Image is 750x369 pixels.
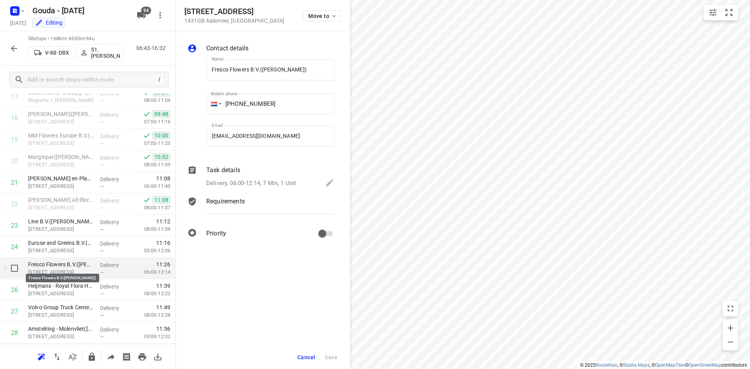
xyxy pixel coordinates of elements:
[100,326,129,333] p: Delivery
[11,222,18,229] div: 23
[28,175,94,182] p: Martin Bloemen en Planten groothandel bv(Elma Derogee)
[132,182,170,190] p: 06:00-11:49
[100,119,104,125] span: —
[580,362,747,368] li: © 2025 , © , © © contributors
[28,290,94,298] p: Legmeerdijk 313, Aalsmeer
[100,162,104,168] span: —
[156,239,170,247] span: 11:16
[28,217,94,225] p: Line B.V.(Sander Louwers)
[156,282,170,290] span: 11:39
[156,303,170,311] span: 11:49
[28,225,94,233] p: Legmeerdijk 313, Aalsmeer
[28,239,94,247] p: Eurose and Greens B.V.(Bas Verdoes)
[150,353,166,360] span: Download route
[11,114,18,122] div: 18
[100,248,104,254] span: —
[100,218,129,226] p: Delivery
[206,179,296,188] p: Delivery, 06:00-12:14, 7 Min, 1 Unit
[100,98,104,103] span: —
[100,154,129,162] p: Delivery
[28,118,94,126] p: Noorddammerweg 15a, De Kwakel
[77,44,123,61] button: 51.[PERSON_NAME]
[28,282,94,290] p: Heijmans - Royal Flora Holland - Aalsmeer(Secretariaat)
[143,110,151,118] svg: Done
[325,178,334,187] svg: Edit
[143,153,151,161] svg: Done
[156,217,170,225] span: 11:12
[11,243,18,251] div: 24
[29,4,130,17] h5: Gouda - [DATE]
[11,200,18,208] div: 22
[156,260,170,268] span: 11:26
[28,303,94,311] p: Volvo Group Truck Center - Aalsmeer(Service balie - Aalsmeer)
[596,362,618,368] a: Routetitan
[27,74,155,86] input: Add or search stops within route
[206,44,248,53] p: Contact details
[132,139,170,147] p: 07:00-11:23
[28,325,94,333] p: Amstelring - Molenvliet(Karin Voort)
[100,334,104,340] span: —
[156,175,170,182] span: 11:08
[100,141,104,146] span: —
[100,111,129,119] p: Delivery
[206,166,240,175] p: Task details
[11,286,18,294] div: 26
[28,247,94,255] p: Legmeerdijk 313, Aalsmeer
[119,353,134,360] span: Print shipping labels
[91,46,120,59] p: 51.[PERSON_NAME]
[294,350,318,364] button: Cancel
[100,240,129,248] p: Delivery
[100,175,129,183] p: Delivery
[11,157,18,165] div: 20
[184,18,285,24] p: 1431GB Aalsmeer , [GEOGRAPHIC_DATA]
[141,7,151,14] span: 94
[184,7,285,16] h5: [STREET_ADDRESS]
[28,110,94,118] p: Martien van Zaal Beschoeiingen(Nick Breedijk)
[100,205,104,211] span: —
[132,333,170,340] p: 09:00-12:32
[28,35,123,43] p: 58 stops • 168km • 8h55m
[28,204,94,212] p: Legmeerdijk 313, Aalsmeer
[623,362,650,368] a: Stadia Maps
[132,204,170,212] p: 08:00-11:57
[132,290,170,298] p: 08:00-12:22
[11,93,18,100] div: 17
[7,18,29,27] h5: [DATE]
[689,362,721,368] a: OpenStreetMap
[704,5,738,20] div: small contained button group
[103,353,119,360] span: Share route
[11,308,18,315] div: 27
[34,353,49,360] span: Reoptimize route
[211,92,237,96] label: Mobile phone
[28,153,94,161] p: Marginpar([PERSON_NAME])
[28,139,94,147] p: [STREET_ADDRESS]
[11,179,18,186] div: 21
[100,197,129,205] p: Delivery
[11,136,18,143] div: 19
[187,197,334,220] div: Requirements
[206,197,245,206] p: Requirements
[206,93,334,114] input: 1 (702) 123-4567
[655,362,685,368] a: OpenMapTiles
[297,354,315,360] span: Cancel
[28,260,94,268] p: Fresco Flowers B.V.([PERSON_NAME])
[187,166,334,189] div: Task detailsDelivery, 06:00-12:14, 7 Min, 1 Unit
[45,50,69,56] p: V-88-DBX
[28,182,94,190] p: Legmeerdijk 313, Aalsmeer
[28,333,94,340] p: [STREET_ADDRESS]
[100,283,129,291] p: Delivery
[100,226,104,232] span: —
[100,269,104,275] span: —
[132,118,170,126] p: 07:00-11:16
[143,132,151,139] svg: Done
[28,311,94,319] p: Visserstraat 40, Aalsmeer
[100,132,129,140] p: Delivery
[100,261,129,269] p: Delivery
[206,93,221,114] div: Netherlands: + 31
[100,184,104,189] span: —
[132,161,170,169] p: 08:00-11:39
[100,304,129,312] p: Delivery
[132,311,170,319] p: 08:00-12:28
[65,353,80,360] span: Sort by time window
[303,11,341,21] button: Move to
